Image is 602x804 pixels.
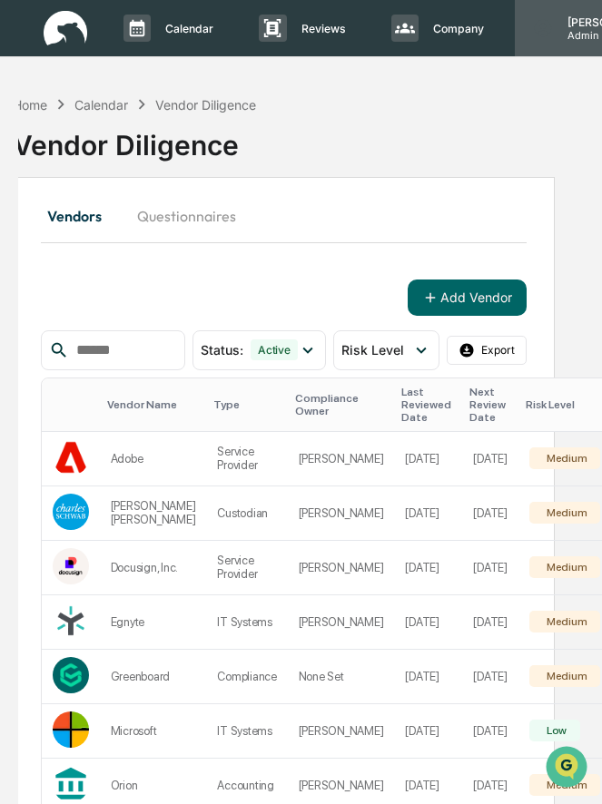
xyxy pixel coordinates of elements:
[206,704,287,759] td: IT Systems
[132,230,146,245] div: 🗄️
[469,386,510,424] div: Toggle SortBy
[543,506,587,519] div: Medium
[206,432,287,486] td: Service Provider
[544,744,593,793] iframe: Open customer support
[53,603,89,639] img: Vendor Logo
[36,263,114,281] span: Data Lookup
[53,657,89,693] img: Vendor Logo
[394,486,462,541] td: [DATE]
[56,398,93,411] div: Toggle SortBy
[206,650,287,704] td: Compliance
[462,541,518,595] td: [DATE]
[18,38,331,67] p: How can we help?
[13,97,47,113] div: Home
[543,670,587,682] div: Medium
[53,494,89,530] img: Vendor Logo
[128,307,220,321] a: Powered byPylon
[543,615,587,628] div: Medium
[394,650,462,704] td: [DATE]
[36,229,117,247] span: Preclearance
[419,22,493,35] p: Company
[150,229,225,247] span: Attestations
[462,650,518,704] td: [DATE]
[288,486,395,541] td: [PERSON_NAME]
[462,595,518,650] td: [DATE]
[543,724,567,737] div: Low
[155,97,256,113] div: Vendor Diligence
[309,144,331,166] button: Start new chat
[206,595,287,650] td: IT Systems
[18,265,33,279] div: 🔎
[201,342,243,358] span: Status :
[18,139,51,172] img: 1746055101610-c473b297-6a78-478c-a979-82029cc54cd1
[74,97,128,113] div: Calendar
[462,432,518,486] td: [DATE]
[44,11,87,46] img: logo
[111,561,196,574] div: Docusign, Inc.
[287,22,355,35] p: Reviews
[107,398,200,411] div: Toggle SortBy
[13,114,555,162] div: Vendor Diligence
[213,398,280,411] div: Toggle SortBy
[462,486,518,541] td: [DATE]
[288,704,395,759] td: [PERSON_NAME]
[151,22,222,35] p: Calendar
[447,336,527,365] button: Export
[123,194,251,238] button: Questionnaires
[41,194,527,238] div: secondary tabs example
[295,392,388,417] div: Toggle SortBy
[62,139,298,157] div: Start new chat
[288,541,395,595] td: [PERSON_NAME]
[251,339,298,360] div: Active
[11,221,124,254] a: 🖐️Preclearance
[53,711,89,748] img: Vendor Logo
[543,779,587,791] div: Medium
[111,615,196,629] div: Egnyte
[543,561,587,574] div: Medium
[394,541,462,595] td: [DATE]
[111,779,196,792] div: Orion
[62,157,230,172] div: We're available if you need us!
[111,499,196,526] div: [PERSON_NAME] [PERSON_NAME]
[18,230,33,245] div: 🖐️
[111,670,196,683] div: Greenboard
[341,342,404,358] span: Risk Level
[543,452,587,465] div: Medium
[288,432,395,486] td: [PERSON_NAME]
[53,439,89,476] img: Vendor Logo
[288,650,395,704] td: None Set
[53,548,89,584] img: Vendor Logo
[462,704,518,759] td: [DATE]
[401,386,455,424] div: Toggle SortBy
[111,724,196,738] div: Microsoft
[206,541,287,595] td: Service Provider
[206,486,287,541] td: Custodian
[124,221,232,254] a: 🗄️Attestations
[288,595,395,650] td: [PERSON_NAME]
[41,194,123,238] button: Vendors
[111,452,196,466] div: Adobe
[181,308,220,321] span: Pylon
[408,279,527,316] button: Add Vendor
[394,595,462,650] td: [DATE]
[394,704,462,759] td: [DATE]
[11,256,122,289] a: 🔎Data Lookup
[394,432,462,486] td: [DATE]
